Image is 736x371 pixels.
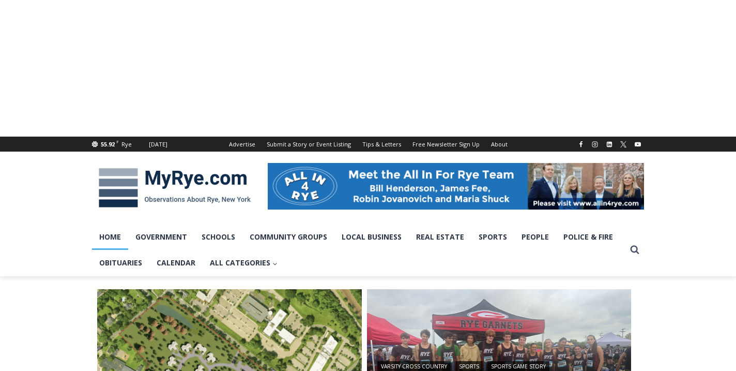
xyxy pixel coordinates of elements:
[101,140,115,148] span: 55.92
[603,138,616,151] a: Linkedin
[334,224,409,250] a: Local Business
[575,138,587,151] a: Facebook
[485,137,513,152] a: About
[223,137,261,152] a: Advertise
[242,224,334,250] a: Community Groups
[471,224,514,250] a: Sports
[268,163,644,210] img: All in for Rye
[407,137,485,152] a: Free Newsletter Sign Up
[149,250,203,276] a: Calendar
[128,224,194,250] a: Government
[625,241,644,259] button: View Search Form
[92,224,128,250] a: Home
[409,224,471,250] a: Real Estate
[556,224,620,250] a: Police & Fire
[617,138,630,151] a: X
[223,137,513,152] nav: Secondary Navigation
[210,257,278,269] span: All Categories
[149,140,167,149] div: [DATE]
[92,161,257,215] img: MyRye.com
[121,140,132,149] div: Rye
[203,250,285,276] a: All Categories
[194,224,242,250] a: Schools
[92,250,149,276] a: Obituaries
[514,224,556,250] a: People
[261,137,357,152] a: Submit a Story or Event Listing
[589,138,601,151] a: Instagram
[116,139,119,144] span: F
[357,137,407,152] a: Tips & Letters
[632,138,644,151] a: YouTube
[92,224,625,276] nav: Primary Navigation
